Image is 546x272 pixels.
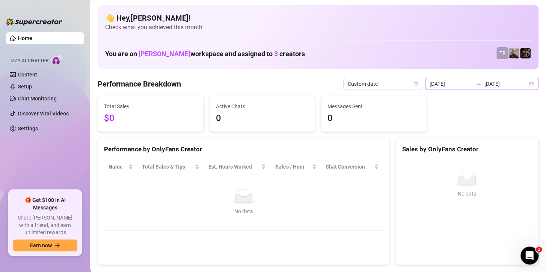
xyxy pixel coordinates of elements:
[105,13,531,23] h4: 👋 Hey, [PERSON_NAME] !
[55,243,60,248] span: arrow-right
[18,126,38,132] a: Settings
[105,23,531,31] span: Check what you achieved this month
[274,50,278,58] span: 3
[520,247,538,265] iframe: Intercom live chat
[18,96,57,102] a: Chat Monitoring
[499,49,506,57] span: TR
[270,160,321,174] th: Sales / Hour
[413,82,418,86] span: calendar
[11,57,48,64] span: Izzy AI Chatter
[475,81,481,87] span: to
[216,111,309,126] span: 0
[326,163,373,171] span: Chat Conversion
[327,102,421,111] span: Messages Sent
[104,102,197,111] span: Total Sales
[13,239,77,251] button: Earn nowarrow-right
[13,214,77,236] span: Share [PERSON_NAME] with a friend, and earn unlimited rewards
[18,35,32,41] a: Home
[139,50,190,58] span: [PERSON_NAME]
[327,111,421,126] span: 0
[321,160,383,174] th: Chat Conversion
[520,48,531,58] img: Trent
[142,163,193,171] span: Total Sales & Tips
[536,247,542,253] span: 1
[405,190,529,198] div: No data
[6,18,62,25] img: logo-BBDzfeDw.svg
[112,207,376,215] div: No data
[13,197,77,211] span: 🎁 Get $100 in AI Messages
[104,111,197,126] span: $0
[137,160,204,174] th: Total Sales & Tips
[216,102,309,111] span: Active Chats
[402,144,532,154] div: Sales by OnlyFans Creator
[109,163,127,171] span: Name
[104,160,137,174] th: Name
[98,79,181,89] h4: Performance Breakdown
[430,80,472,88] input: Start date
[484,80,527,88] input: End date
[18,72,37,78] a: Content
[18,111,69,117] a: Discover Viral Videos
[348,78,418,90] span: Custom date
[475,81,481,87] span: swap-right
[51,54,63,65] img: AI Chatter
[275,163,311,171] span: Sales / Hour
[18,84,32,90] a: Setup
[509,48,519,58] img: LC
[30,242,52,248] span: Earn now
[105,50,305,58] h1: You are on workspace and assigned to creators
[104,144,383,154] div: Performance by OnlyFans Creator
[208,163,260,171] div: Est. Hours Worked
